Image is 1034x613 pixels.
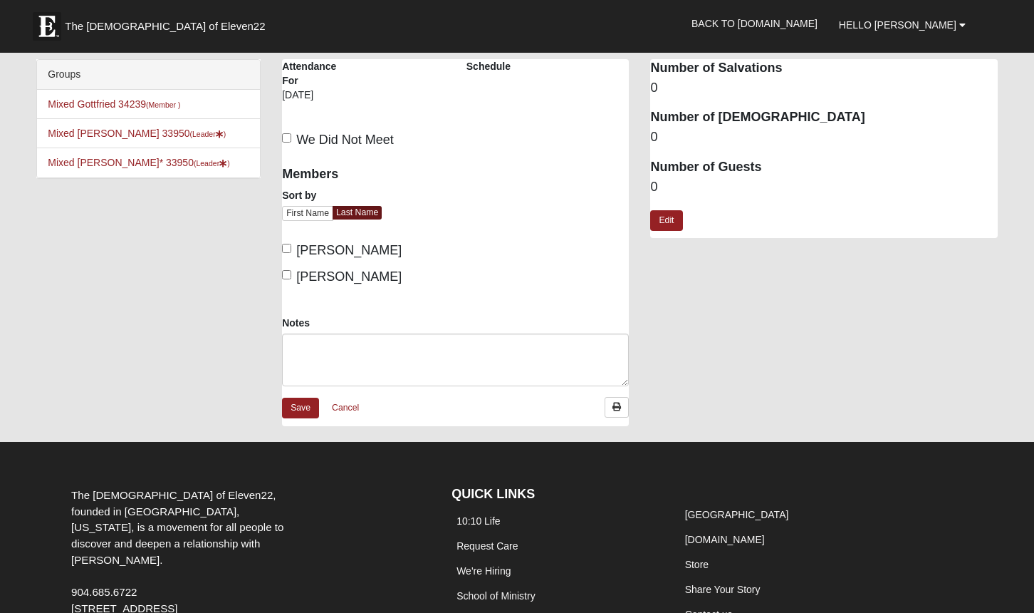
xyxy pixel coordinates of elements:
[466,59,511,73] label: Schedule
[650,79,997,98] dd: 0
[282,270,291,279] input: [PERSON_NAME]
[282,133,291,143] input: We Did Not Meet
[48,128,226,139] a: Mixed [PERSON_NAME] 33950(Leader)
[451,487,658,503] h4: QUICK LINKS
[282,244,291,253] input: [PERSON_NAME]
[650,158,997,177] dt: Number of Guests
[456,540,518,552] a: Request Care
[194,159,230,168] small: (Leader )
[456,515,501,527] a: 10:10 Life
[650,178,997,197] dd: 0
[146,101,180,109] small: (Member )
[282,206,333,221] a: First Name
[685,534,765,545] a: [DOMAIN_NAME]
[33,12,61,41] img: Eleven22 logo
[296,133,394,147] span: We Did Not Meet
[650,59,997,78] dt: Number of Salvations
[650,108,997,127] dt: Number of [DEMOGRAPHIC_DATA]
[323,397,368,419] a: Cancel
[65,19,265,34] span: The [DEMOGRAPHIC_DATA] of Eleven22
[282,88,352,112] div: [DATE]
[650,210,682,231] a: Edit
[282,167,445,182] h4: Members
[282,398,319,418] a: Save
[48,157,229,168] a: Mixed [PERSON_NAME]* 33950(Leader)
[296,269,402,284] span: [PERSON_NAME]
[685,584,761,595] a: Share Your Story
[282,59,352,88] label: Attendance For
[650,128,997,147] dd: 0
[839,19,956,31] span: Hello [PERSON_NAME]
[685,559,709,570] a: Store
[296,243,402,257] span: [PERSON_NAME]
[26,5,310,41] a: The [DEMOGRAPHIC_DATA] of Eleven22
[282,188,316,202] label: Sort by
[456,565,511,577] a: We're Hiring
[333,206,382,220] a: Last Name
[37,60,260,90] div: Groups
[48,98,180,110] a: Mixed Gottfried 34239(Member )
[190,130,226,138] small: (Leader )
[681,6,828,41] a: Back to [DOMAIN_NAME]
[605,397,629,418] a: Print Attendance Roster
[282,316,310,330] label: Notes
[685,509,789,520] a: [GEOGRAPHIC_DATA]
[828,7,976,43] a: Hello [PERSON_NAME]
